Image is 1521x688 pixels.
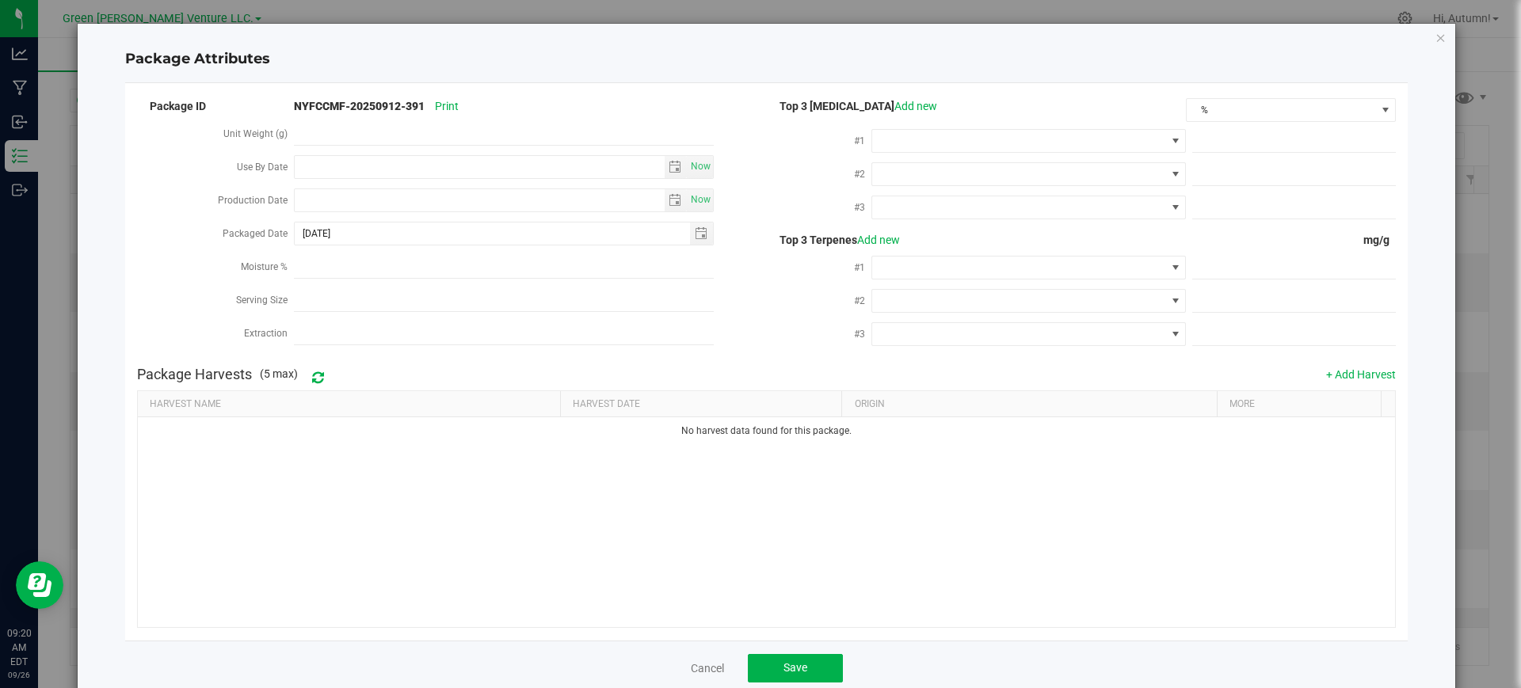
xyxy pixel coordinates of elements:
[871,196,1186,219] span: NO DATA FOUND
[435,100,459,112] span: Print
[687,156,713,178] span: select
[687,189,713,211] span: select
[665,156,688,178] span: select
[691,660,724,676] a: Cancel
[147,424,1386,439] p: No harvest data found for this package.
[294,100,425,112] strong: NYFCCMF-20250912-391
[137,367,252,382] h4: Package Harvests
[1326,367,1396,382] button: + Add Harvest
[854,253,871,282] label: #1
[223,120,294,148] label: Unit Weight (g)
[241,253,294,281] label: Moisture %
[854,287,871,315] label: #2
[236,286,294,314] label: Serving Size
[748,654,843,682] button: Save
[560,391,841,418] th: Harvest Date
[1187,99,1375,121] span: %
[688,188,715,211] span: Set Current date
[16,561,63,609] iframe: Resource center
[783,661,807,674] span: Save
[767,234,900,246] span: Top 3 Terpenes
[137,100,206,112] span: Package ID
[1217,391,1381,418] th: More
[665,189,688,211] span: select
[854,160,871,188] label: #2
[125,49,1409,70] h4: Package Attributes
[871,129,1186,153] span: NO DATA FOUND
[690,222,713,245] span: select
[854,193,871,222] label: #3
[1363,234,1396,246] span: mg/g
[767,100,937,112] span: Top 3 [MEDICAL_DATA]
[1435,28,1447,47] button: Close modal
[237,153,294,181] label: Use By Date
[871,162,1186,186] span: NO DATA FOUND
[854,127,871,155] label: #1
[138,391,560,418] th: Harvest Name
[894,100,937,112] a: Add new
[857,234,900,246] a: Add new
[218,186,294,215] label: Production Date
[244,319,294,348] label: Extraction
[688,155,715,178] span: Set Current date
[841,391,1217,418] th: Origin
[854,320,871,348] label: #3
[260,366,298,382] span: (5 max)
[223,219,294,248] label: Packaged Date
